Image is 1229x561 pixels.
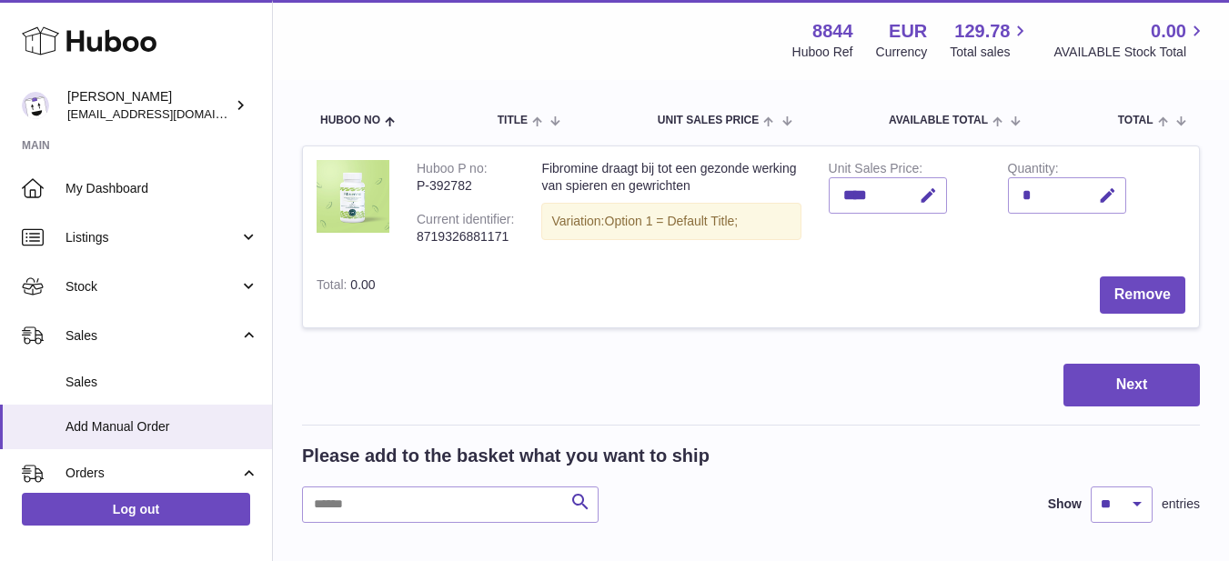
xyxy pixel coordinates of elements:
label: Quantity [1008,161,1059,180]
span: Total sales [950,44,1031,61]
strong: 8844 [812,19,853,44]
img: Ruytersb@gmail.com [22,92,49,119]
div: Huboo Ref [792,44,853,61]
button: Next [1063,364,1200,406]
span: Stock [65,278,239,296]
img: Fibromine draagt bij tot een gezonde werking van spieren en gewrichten [317,160,389,233]
button: Remove [1100,276,1185,314]
div: P-392782 [417,177,514,195]
span: Sales [65,374,258,391]
span: Unit Sales Price [658,115,759,126]
span: Huboo no [320,115,380,126]
span: Total [1118,115,1153,126]
span: 0.00 [350,277,375,292]
div: Current identifier [417,212,514,231]
label: Total [317,277,350,296]
td: Fibromine draagt bij tot een gezonde werking van spieren en gewrichten [528,146,814,264]
a: 129.78 Total sales [950,19,1031,61]
span: entries [1162,496,1200,513]
label: Show [1048,496,1082,513]
span: Title [498,115,528,126]
span: My Dashboard [65,180,258,197]
h2: Please add to the basket what you want to ship [302,444,710,468]
span: AVAILABLE Total [889,115,988,126]
div: Currency [876,44,928,61]
span: Option 1 = Default Title; [605,214,739,228]
div: 8719326881171 [417,228,514,245]
span: AVAILABLE Stock Total [1053,44,1207,61]
span: 129.78 [954,19,1010,44]
span: Add Manual Order [65,418,258,436]
span: 0.00 [1151,19,1186,44]
div: Variation: [541,203,801,240]
span: Sales [65,327,239,345]
span: Listings [65,229,239,246]
strong: EUR [889,19,927,44]
a: Log out [22,493,250,526]
div: Huboo P no [417,161,488,180]
div: [PERSON_NAME] [67,88,231,123]
label: Unit Sales Price [829,161,922,180]
a: 0.00 AVAILABLE Stock Total [1053,19,1207,61]
span: [EMAIL_ADDRESS][DOMAIN_NAME] [67,106,267,121]
span: Orders [65,465,239,482]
